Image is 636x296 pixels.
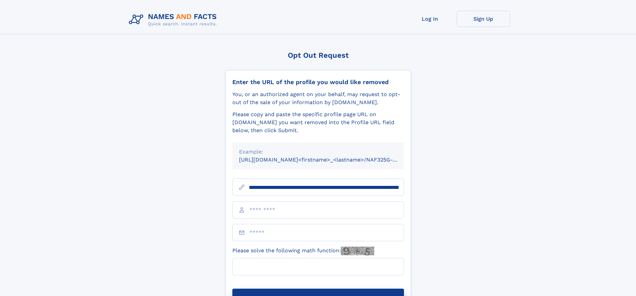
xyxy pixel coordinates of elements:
[232,90,404,106] div: You, or an authorized agent on your behalf, may request to opt-out of the sale of your informatio...
[232,110,404,134] div: Please copy and paste the specific profile page URL on [DOMAIN_NAME] you want removed into the Pr...
[126,11,222,29] img: Logo Names and Facts
[403,11,457,27] a: Log In
[239,148,397,156] div: Example:
[239,157,417,163] small: [URL][DOMAIN_NAME]<firstname>_<lastname>/NAF325G-xxxxxxxx
[225,51,411,59] div: Opt Out Request
[232,247,374,255] label: Please solve the following math function:
[232,78,404,86] div: Enter the URL of the profile you would like removed
[457,11,510,27] a: Sign Up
